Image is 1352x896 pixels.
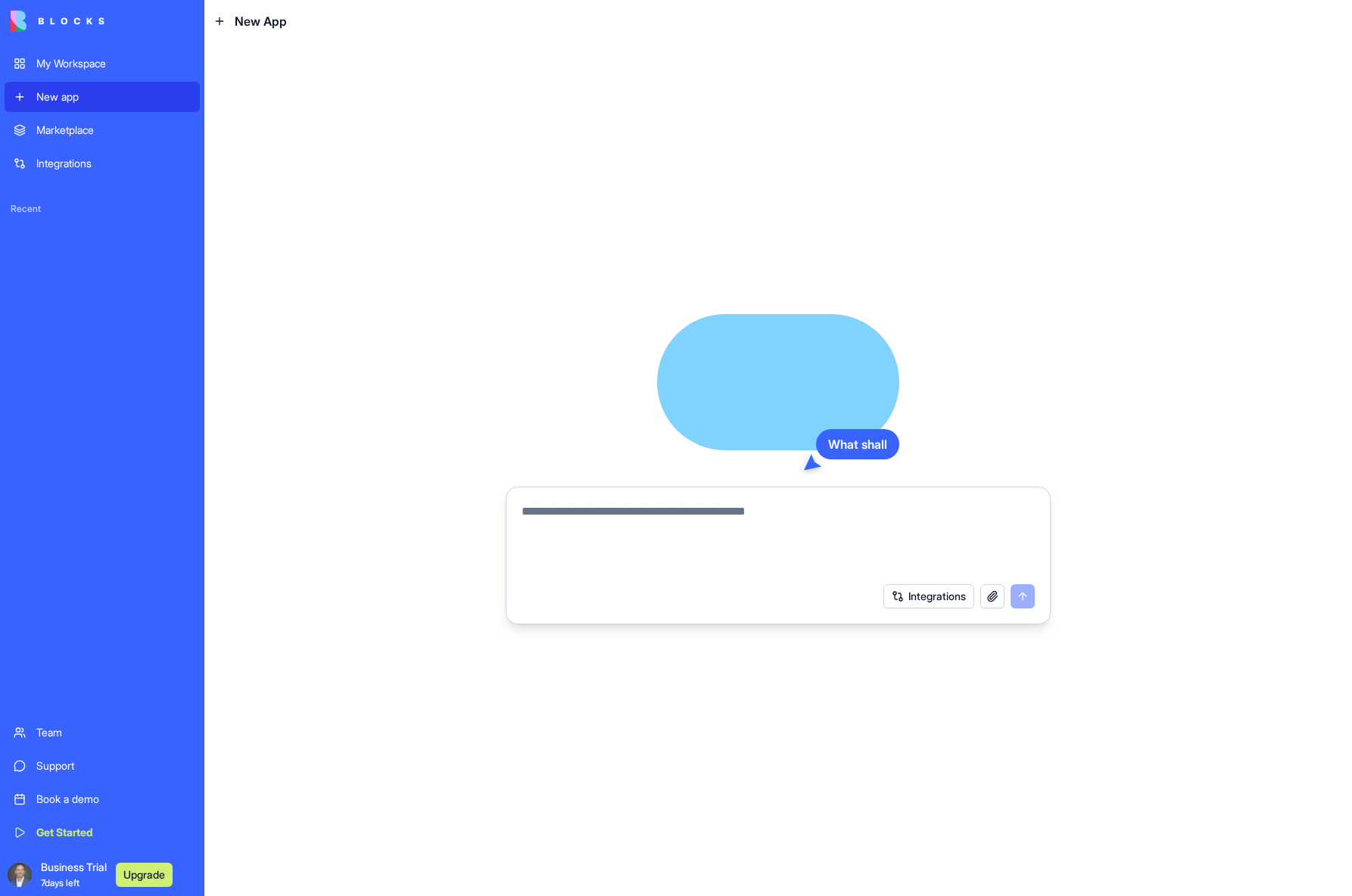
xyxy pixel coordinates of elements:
[816,429,899,459] div: What shall
[235,12,287,30] span: New App
[5,203,200,215] span: Recent
[883,584,974,608] button: Integrations
[5,48,200,79] a: My Workspace
[36,758,191,773] div: Support
[5,751,200,781] a: Support
[5,115,200,145] a: Marketplace
[5,717,200,748] a: Team
[116,863,173,887] button: Upgrade
[5,784,200,814] a: Book a demo
[41,877,79,888] span: 7 days left
[36,89,191,104] div: New app
[5,148,200,179] a: Integrations
[11,11,104,32] img: logo
[36,123,191,138] div: Marketplace
[5,817,200,848] a: Get Started
[41,860,107,890] span: Business Trial
[36,156,191,171] div: Integrations
[36,56,191,71] div: My Workspace
[8,863,32,887] img: ACg8ocIlPq1R4FfVjUUXAf43-mtemxF1y8Dj75VsKz0usvqDYi2VGQs=s96-c
[5,82,200,112] a: New app
[36,792,191,807] div: Book a demo
[36,825,191,840] div: Get Started
[36,725,191,740] div: Team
